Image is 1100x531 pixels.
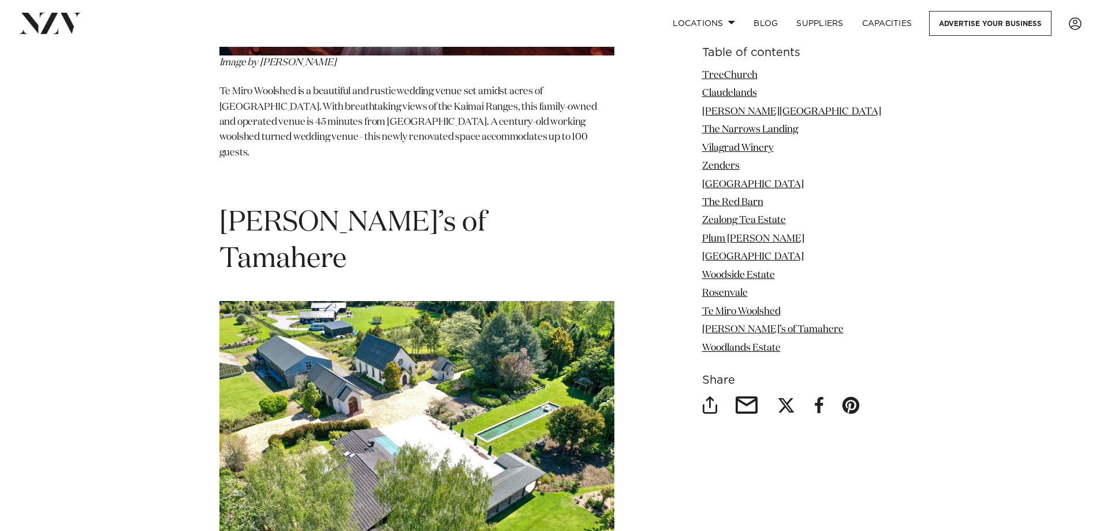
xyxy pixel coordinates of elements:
a: The Narrows Landing [702,125,798,135]
a: [GEOGRAPHIC_DATA] [702,180,804,190]
a: Advertise your business [929,11,1051,36]
a: Zealong Tea Estate [702,216,786,226]
a: BLOG [744,11,787,36]
a: [PERSON_NAME]’s of Tamahere [702,325,844,335]
h6: Table of contents [702,47,881,59]
a: Capacities [853,11,922,36]
a: Woodside Estate [702,270,775,280]
a: Locations [663,11,744,36]
h6: Share [702,374,881,387]
span: Image by [PERSON_NAME] [219,58,336,68]
a: SUPPLIERS [787,11,852,36]
a: TreeChurch [702,70,758,80]
a: Woodlands Estate [702,343,781,353]
img: nzv-logo.png [18,13,81,34]
a: Vilagrad Winery [702,143,774,153]
a: Te Miro Woolshed [702,307,781,317]
a: [PERSON_NAME][GEOGRAPHIC_DATA] [702,107,881,117]
span: [PERSON_NAME]’s of Tamahere [219,209,486,273]
a: Plum [PERSON_NAME] [702,234,804,244]
a: [GEOGRAPHIC_DATA] [702,252,804,262]
a: Rosenvale [702,288,748,298]
a: Zenders [702,161,740,171]
a: The Red Barn [702,198,763,207]
a: Claudelands [702,88,757,98]
p: Te Miro Woolshed is a beautiful and rustic wedding venue set amidst acres of [GEOGRAPHIC_DATA]. W... [219,84,614,191]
